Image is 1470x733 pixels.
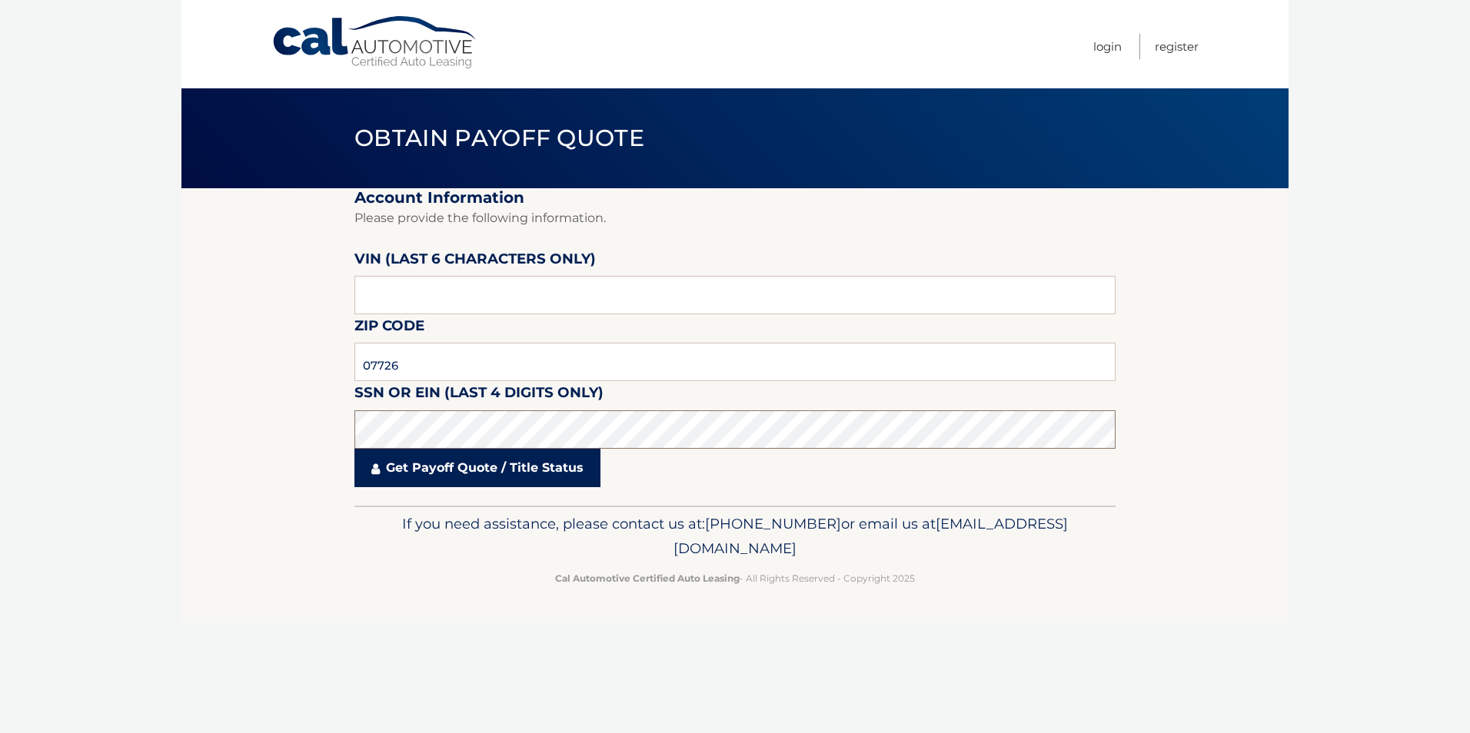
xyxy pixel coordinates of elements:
a: Register [1155,34,1199,59]
a: Login [1093,34,1122,59]
label: VIN (last 6 characters only) [354,247,596,276]
span: [PHONE_NUMBER] [705,515,841,532]
h2: Account Information [354,188,1116,207]
strong: Cal Automotive Certified Auto Leasing [555,572,740,584]
label: SSN or EIN (last 4 digits only) [354,381,604,410]
a: Cal Automotive [271,15,479,70]
label: Zip Code [354,314,424,343]
p: Please provide the following information. [354,207,1116,229]
p: - All Rights Reserved - Copyright 2025 [364,570,1106,586]
p: If you need assistance, please contact us at: or email us at [364,512,1106,561]
span: Obtain Payoff Quote [354,124,644,152]
a: Get Payoff Quote / Title Status [354,449,600,487]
